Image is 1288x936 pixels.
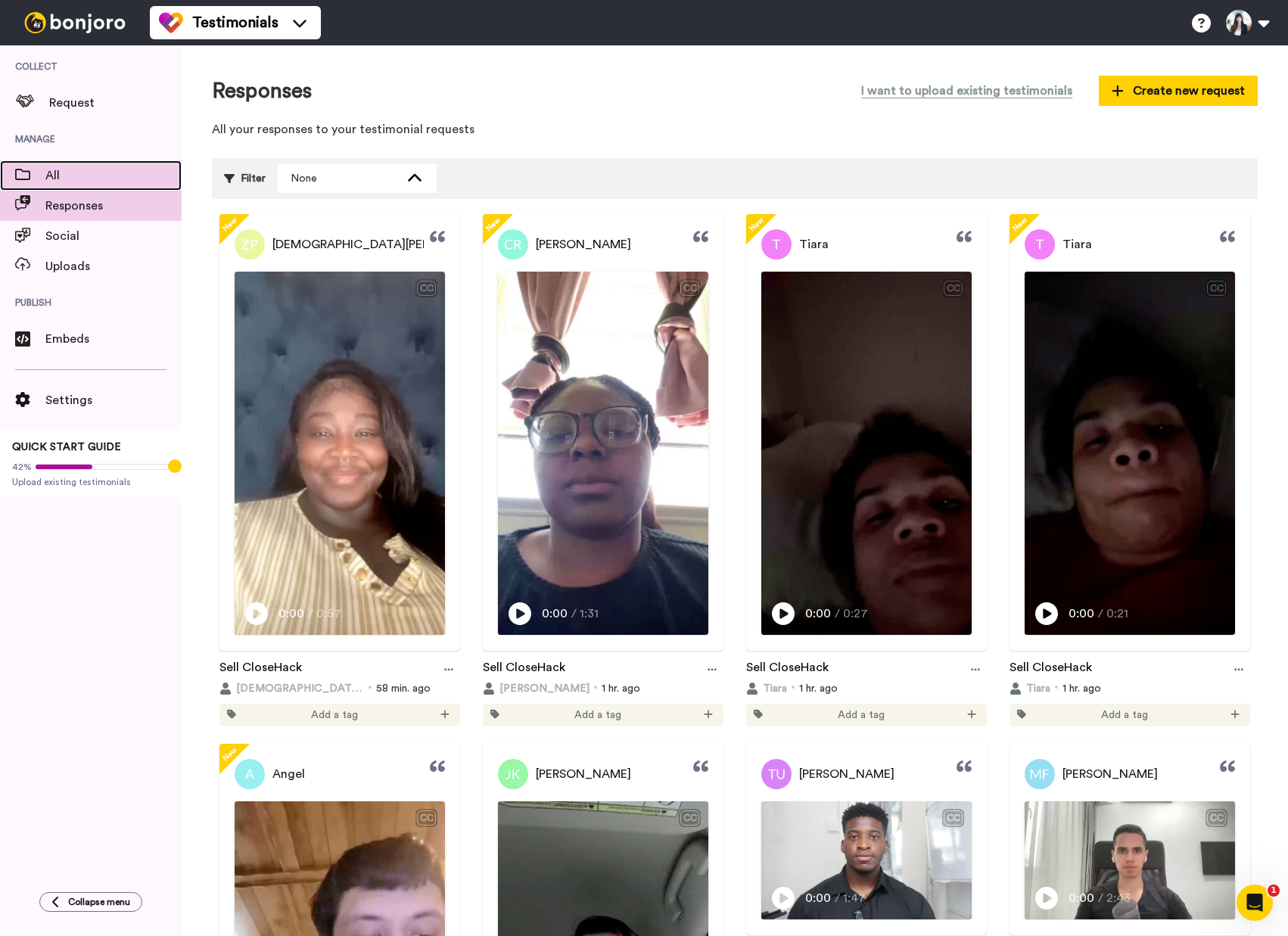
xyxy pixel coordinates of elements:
[45,166,182,185] span: All
[1062,765,1158,783] span: [PERSON_NAME]
[1025,229,1055,260] img: Profile Picture
[12,442,121,452] span: QUICK START GUIDE
[168,459,182,473] div: Tooltip anchor
[316,605,343,623] span: 0:57
[224,164,266,193] div: Filter
[680,281,699,296] div: CC
[218,742,241,766] span: New
[1207,810,1226,826] div: CC
[212,121,1258,138] p: All your responses to your testimonial requests
[1268,885,1280,897] span: 1
[49,94,182,112] span: Request
[219,681,460,696] div: 58 min. ago
[1098,889,1103,907] span: /
[39,892,142,912] button: Collapse menu
[1062,235,1092,253] span: Tiara
[483,681,590,696] button: [PERSON_NAME]
[761,759,792,789] img: Profile Picture
[838,707,885,723] span: Add a tag
[542,605,568,623] span: 0:00
[1207,281,1226,296] div: CC
[835,889,840,907] span: /
[536,765,631,783] span: [PERSON_NAME]
[291,171,400,186] div: None
[45,391,182,409] span: Settings
[1010,681,1250,696] div: 1 hr. ago
[12,461,32,473] span: 42%
[1237,885,1273,921] iframe: Intercom live chat
[235,229,265,260] img: Profile Picture
[45,330,182,348] span: Embeds
[843,889,870,907] span: 1:47
[1101,707,1148,723] span: Add a tag
[580,605,606,623] span: 1:31
[272,765,305,783] span: Angel
[236,681,364,696] span: [DEMOGRAPHIC_DATA][PERSON_NAME]
[499,681,590,696] span: [PERSON_NAME]
[498,229,528,260] img: Profile Picture
[219,681,364,696] button: [DEMOGRAPHIC_DATA][PERSON_NAME]
[68,896,130,908] span: Collapse menu
[1010,681,1050,696] button: Tiara
[481,213,505,236] span: New
[1069,605,1095,623] span: 0:00
[417,281,436,296] div: CC
[1069,889,1095,907] span: 0:00
[799,235,829,253] span: Tiara
[944,810,963,826] div: CC
[843,605,870,623] span: 0:27
[761,801,972,919] img: Video Thumbnail
[1025,801,1235,919] img: Video Thumbnail
[235,759,265,789] img: Profile Picture
[1099,76,1258,106] button: Create new request
[761,272,972,645] img: Video Thumbnail
[192,12,278,33] span: Testimonials
[498,272,708,645] img: Video Thumbnail
[45,257,182,275] span: Uploads
[218,213,241,236] span: New
[1010,658,1092,681] a: Sell CloseHack
[746,681,787,696] button: Tiara
[12,476,170,488] span: Upload existing testimonials
[805,889,832,907] span: 0:00
[417,810,436,826] div: CC
[498,759,528,789] img: Profile Picture
[159,11,183,35] img: tm-color.svg
[311,707,358,723] span: Add a tag
[235,272,445,645] img: Video Thumbnail
[571,605,577,623] span: /
[219,658,302,681] a: Sell CloseHack
[1008,213,1031,236] span: New
[212,79,312,103] h1: Responses
[805,605,832,623] span: 0:00
[574,707,621,723] span: Add a tag
[536,235,631,253] span: [PERSON_NAME]
[278,605,305,623] span: 0:00
[745,213,768,236] span: New
[1106,605,1133,623] span: 0:21
[1106,889,1133,907] span: 2:43
[1098,605,1103,623] span: /
[45,227,182,245] span: Social
[483,658,565,681] a: Sell CloseHack
[680,810,699,826] div: CC
[746,681,987,696] div: 1 hr. ago
[18,12,132,33] img: bj-logo-header-white.svg
[746,658,829,681] a: Sell CloseHack
[1025,272,1235,645] img: Video Thumbnail
[761,229,792,260] img: Profile Picture
[1112,82,1245,100] span: Create new request
[45,197,182,215] span: Responses
[763,681,787,696] span: Tiara
[483,681,723,696] div: 1 hr. ago
[308,605,313,623] span: /
[944,281,963,296] div: CC
[835,605,840,623] span: /
[272,235,501,253] span: [DEMOGRAPHIC_DATA][PERSON_NAME]
[799,765,894,783] span: [PERSON_NAME]
[1026,681,1050,696] span: Tiara
[1025,759,1055,789] img: Profile Picture
[850,76,1084,106] button: I want to upload existing testimonials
